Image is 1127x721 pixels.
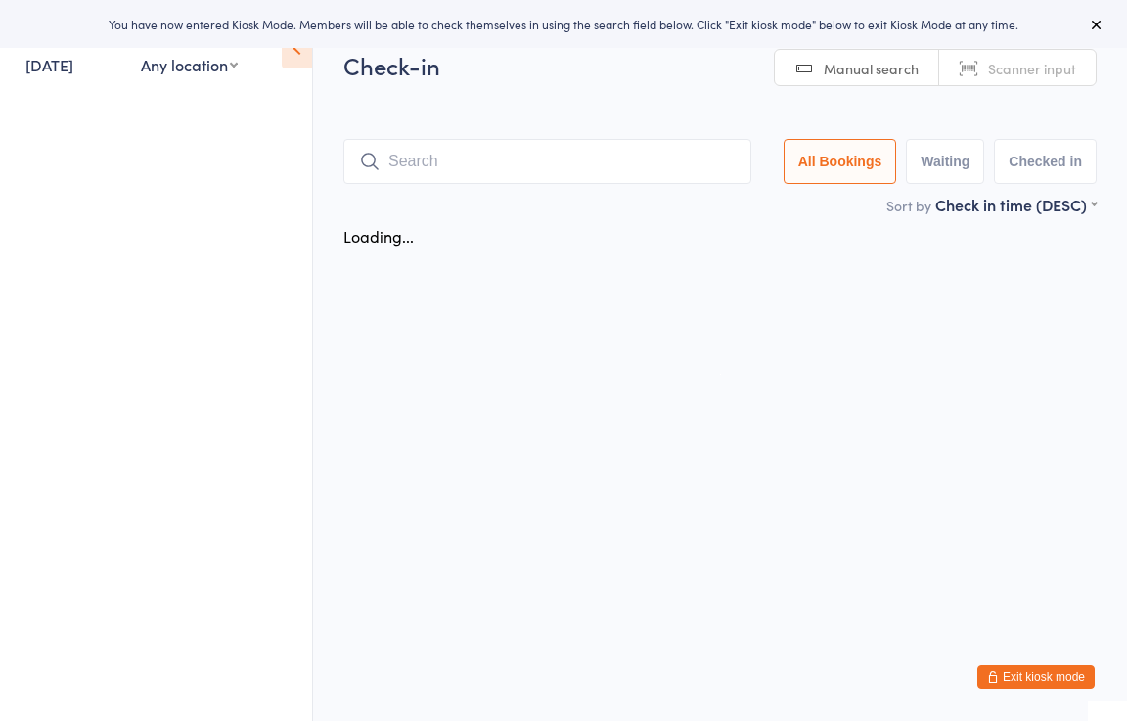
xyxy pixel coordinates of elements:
button: Checked in [994,139,1097,184]
div: Loading... [343,225,414,247]
input: Search [343,139,751,184]
button: Exit kiosk mode [977,665,1095,689]
label: Sort by [886,196,931,215]
div: Any location [141,54,238,75]
span: Manual search [824,59,919,78]
a: [DATE] [25,54,73,75]
span: Scanner input [988,59,1076,78]
button: Waiting [906,139,984,184]
div: Check in time (DESC) [935,194,1097,215]
h2: Check-in [343,49,1097,81]
button: All Bookings [784,139,897,184]
div: You have now entered Kiosk Mode. Members will be able to check themselves in using the search fie... [31,16,1096,32]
